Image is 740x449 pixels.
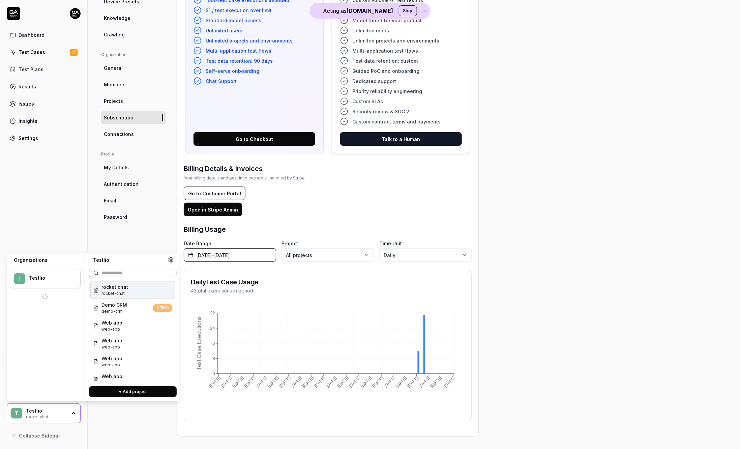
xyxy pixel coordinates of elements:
[7,28,81,41] a: Dashboard
[101,52,166,58] div: Organization
[101,283,128,290] span: rocket chat
[26,414,66,419] div: rocket chat
[101,28,166,41] a: Crawling
[406,375,419,389] tspan: [DATE]
[19,100,34,107] div: Issues
[352,118,441,125] span: Custom contract terms and payments
[14,273,25,284] span: T
[212,371,215,376] tspan: 0
[255,375,268,389] tspan: [DATE]
[443,375,456,389] tspan: [DATE]
[208,375,221,389] tspan: [DATE]
[104,31,125,38] span: Crawling
[101,178,166,190] a: Authentication
[104,15,130,22] span: Knowledge
[418,375,431,389] tspan: [DATE]
[101,161,166,174] a: My Details
[153,304,172,312] span: DEMO
[101,290,128,297] span: Project ID: zG8l
[101,95,166,107] a: Projects
[184,175,306,181] div: Your billing details and past invoices are all handled by Stripe.
[196,252,230,259] span: [DATE] - [DATE]
[430,375,443,389] tspan: [DATE]
[379,240,472,247] label: Time Unit
[243,375,257,389] tspan: [DATE]
[101,12,166,24] a: Knowledge
[352,88,422,95] span: Priority reliability engineering
[212,356,215,361] tspan: 8
[101,337,122,344] span: Web app
[278,375,291,389] tspan: [DATE]
[101,380,122,386] span: Project ID: 64Gd
[352,17,422,24] span: Model tuned for your product
[184,224,226,234] h3: Billing Usage
[101,151,166,157] div: Profile
[220,375,233,389] tspan: [DATE]
[206,57,273,64] span: Test data retention: 90 days
[101,344,122,350] span: Project ID: LMI1
[101,211,166,223] a: Password
[184,240,276,247] label: Date Range
[206,78,237,85] span: Chat Support
[383,375,396,389] tspan: [DATE]
[104,214,127,221] span: Password
[352,7,425,14] span: Heavy volume-based discount
[19,135,38,142] div: Settings
[206,47,271,54] span: Multi-application test flows
[352,37,439,44] span: Unlimited projects and environments
[10,257,81,263] div: Organizations
[348,375,361,389] tspan: [DATE]
[19,83,36,90] div: Results
[184,164,306,174] h3: Billing Details & Invoices
[29,275,71,281] div: Testlio
[352,47,418,54] span: Multi-application test flows
[168,257,174,265] a: Organization settings
[206,17,261,24] span: Standard model access
[101,62,166,74] a: General
[210,311,215,316] tspan: 32
[184,187,245,200] button: Go to Customer Portal
[191,287,259,294] p: 43 total executions in period
[104,114,134,121] span: Subscription
[352,67,419,75] span: Guided PoC and onboarding
[325,375,338,389] tspan: [DATE]
[301,375,315,389] tspan: [DATE]
[340,132,462,146] button: Talk to a Human
[232,375,245,389] tspan: [DATE]
[10,269,81,288] button: TTestlio
[206,67,259,75] span: Self-serve onboarding
[89,386,177,397] a: + Add project
[104,164,129,171] span: My Details
[19,31,45,38] div: Dashboard
[7,63,81,76] a: Test Plans
[11,408,22,419] span: T
[267,375,280,389] tspan: [DATE]
[313,375,326,389] tspan: [DATE]
[104,180,139,188] span: Authentication
[104,197,116,204] span: Email
[101,111,166,124] a: Subscription
[101,319,122,326] span: Web app
[101,362,122,368] span: Project ID: L7eZ
[206,37,293,44] span: Unlimited projects and environments
[104,97,123,105] span: Projects
[206,27,242,34] span: Unlimited users
[101,326,122,332] span: Project ID: Ox4S
[211,341,215,346] tspan: 16
[89,257,168,263] div: Testlio
[101,194,166,207] a: Email
[7,114,81,128] a: Insights
[352,57,418,64] span: Test data retention: custom
[336,375,350,389] tspan: [DATE]
[19,66,43,73] div: Test Plans
[184,248,276,262] button: [DATE]-[DATE]
[7,46,81,59] a: Test Cases
[352,78,396,85] span: Dedicated support
[7,80,81,93] a: Results
[184,203,242,216] button: Open in Stripe Admin
[104,64,123,72] span: General
[101,355,122,362] span: Web app
[70,8,81,19] img: 7ccf6c19-61ad-4a6c-8811-018b02a1b829.jpg
[352,98,383,105] span: Custom SLAs
[89,280,177,381] div: Suggestions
